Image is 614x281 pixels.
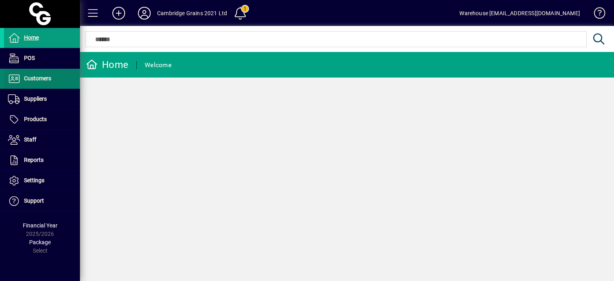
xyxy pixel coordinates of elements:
[24,157,44,163] span: Reports
[24,75,51,82] span: Customers
[4,89,80,109] a: Suppliers
[24,116,47,122] span: Products
[106,6,132,20] button: Add
[24,177,44,183] span: Settings
[4,150,80,170] a: Reports
[4,130,80,150] a: Staff
[4,171,80,191] a: Settings
[24,34,39,41] span: Home
[24,96,47,102] span: Suppliers
[145,59,171,72] div: Welcome
[86,58,128,71] div: Home
[132,6,157,20] button: Profile
[4,48,80,68] a: POS
[4,191,80,211] a: Support
[157,7,227,20] div: Cambridge Grains 2021 Ltd
[24,197,44,204] span: Support
[588,2,604,28] a: Knowledge Base
[23,222,58,229] span: Financial Year
[29,239,51,245] span: Package
[4,110,80,130] a: Products
[459,7,580,20] div: Warehouse [EMAIL_ADDRESS][DOMAIN_NAME]
[24,136,36,143] span: Staff
[4,69,80,89] a: Customers
[24,55,35,61] span: POS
